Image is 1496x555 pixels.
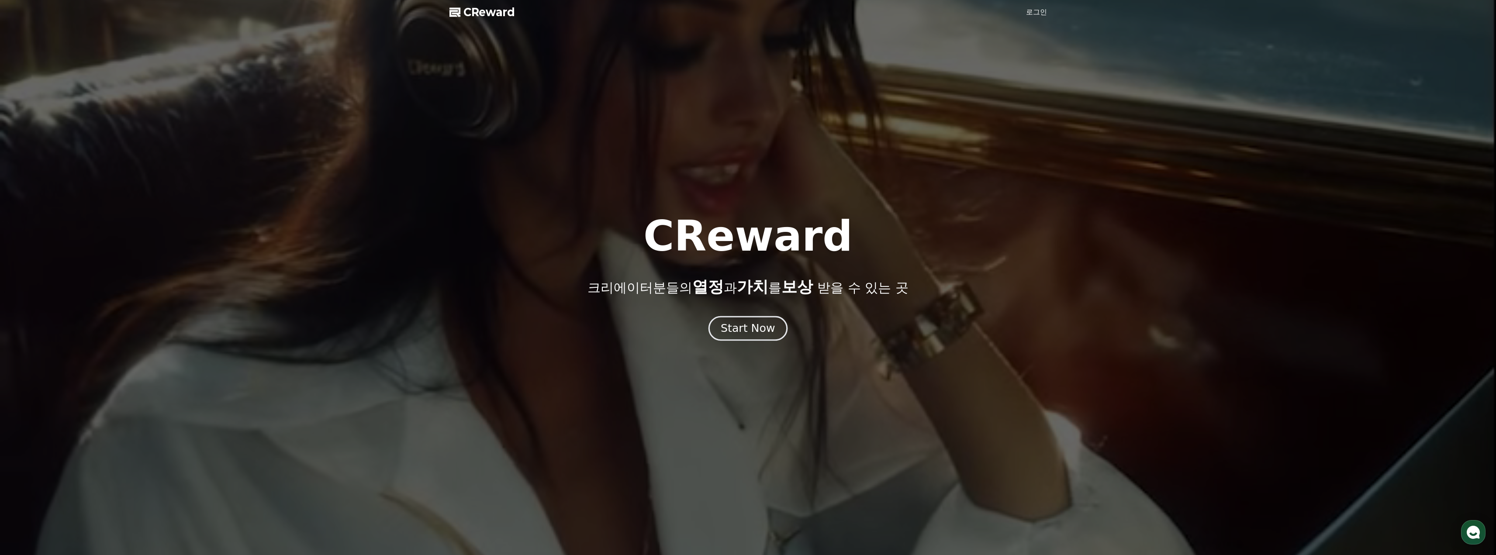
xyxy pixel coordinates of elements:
span: 가치 [737,278,768,296]
span: 대화 [80,290,90,297]
span: CReward [463,5,515,19]
button: Start Now [708,316,788,341]
span: 설정 [135,290,145,297]
a: 설정 [113,277,168,299]
p: 크리에이터분들의 과 를 받을 수 있는 곳 [587,278,908,296]
span: 열정 [692,278,724,296]
a: 로그인 [1026,7,1047,17]
span: 보상 [781,278,813,296]
span: 홈 [28,290,33,297]
a: CReward [449,5,515,19]
a: 대화 [58,277,113,299]
a: Start Now [710,325,786,334]
div: Start Now [721,321,775,336]
h1: CReward [643,215,853,257]
a: 홈 [3,277,58,299]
